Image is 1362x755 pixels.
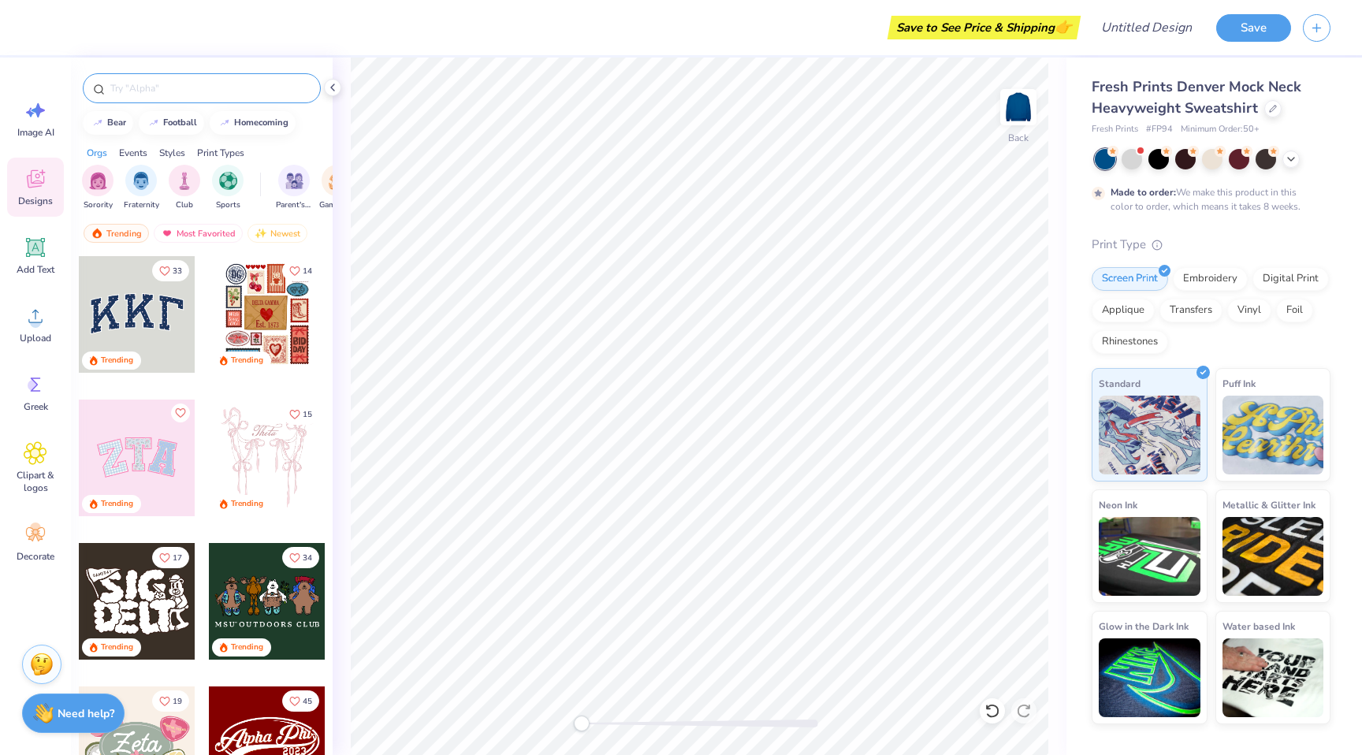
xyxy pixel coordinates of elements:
div: filter for Sorority [82,165,113,211]
input: Untitled Design [1088,12,1204,43]
div: Most Favorited [154,224,243,243]
span: 15 [303,411,312,418]
div: filter for Sports [212,165,244,211]
div: football [163,118,197,127]
div: Trending [231,355,263,366]
img: trend_line.gif [218,118,231,128]
div: Trending [84,224,149,243]
div: homecoming [234,118,288,127]
span: Greek [24,400,48,413]
span: Water based Ink [1222,618,1295,634]
img: Puff Ink [1222,396,1324,474]
div: Print Types [197,146,244,160]
button: homecoming [210,111,296,135]
div: Trending [101,355,133,366]
div: Back [1008,131,1029,145]
div: bear [107,118,126,127]
span: Designs [18,195,53,207]
div: filter for Club [169,165,200,211]
span: Minimum Order: 50 + [1181,123,1260,136]
span: Standard [1099,375,1141,392]
div: Orgs [87,146,107,160]
button: Like [152,260,189,281]
span: Clipart & logos [9,469,61,494]
img: Back [1003,91,1034,123]
span: 19 [173,697,182,705]
div: Transfers [1159,299,1222,322]
span: 45 [303,697,312,705]
img: Sports Image [219,172,237,190]
div: Save to See Price & Shipping [891,16,1077,39]
img: newest.gif [255,228,267,239]
button: Like [282,404,319,425]
span: Game Day [319,199,355,211]
div: Screen Print [1092,267,1168,291]
button: football [139,111,204,135]
span: 34 [303,554,312,562]
button: filter button [212,165,244,211]
div: filter for Parent's Weekend [276,165,312,211]
button: filter button [82,165,113,211]
div: Rhinestones [1092,330,1168,354]
img: Game Day Image [329,172,347,190]
button: bear [83,111,133,135]
span: Fresh Prints [1092,123,1138,136]
strong: Need help? [58,706,114,721]
span: Parent's Weekend [276,199,312,211]
div: Trending [101,642,133,653]
img: trend_line.gif [147,118,160,128]
button: filter button [319,165,355,211]
img: Metallic & Glitter Ink [1222,517,1324,596]
img: Standard [1099,396,1200,474]
button: Like [282,690,319,712]
img: Sorority Image [89,172,107,190]
button: Save [1216,14,1291,42]
button: filter button [124,165,159,211]
span: Puff Ink [1222,375,1256,392]
img: trending.gif [91,228,103,239]
span: Sorority [84,199,113,211]
div: filter for Fraternity [124,165,159,211]
button: filter button [169,165,200,211]
button: Like [282,547,319,568]
img: trend_line.gif [91,118,104,128]
button: Like [152,690,189,712]
img: Fraternity Image [132,172,150,190]
img: most_fav.gif [161,228,173,239]
div: Applique [1092,299,1155,322]
span: 17 [173,554,182,562]
img: Glow in the Dark Ink [1099,638,1200,717]
img: Water based Ink [1222,638,1324,717]
div: Newest [247,224,307,243]
div: Digital Print [1252,267,1329,291]
span: Image AI [17,126,54,139]
strong: Made to order: [1111,186,1176,199]
div: Trending [231,642,263,653]
img: Club Image [176,172,193,190]
img: Parent's Weekend Image [285,172,303,190]
div: Trending [101,498,133,510]
button: Like [171,404,190,422]
div: Events [119,146,147,160]
span: # FP94 [1146,123,1173,136]
div: We make this product in this color to order, which means it takes 8 weeks. [1111,185,1304,214]
span: 👉 [1055,17,1072,36]
div: Embroidery [1173,267,1248,291]
div: filter for Game Day [319,165,355,211]
div: Trending [231,498,263,510]
span: Club [176,199,193,211]
span: Glow in the Dark Ink [1099,618,1189,634]
div: Foil [1276,299,1313,322]
span: Sports [216,199,240,211]
img: Neon Ink [1099,517,1200,596]
div: Styles [159,146,185,160]
span: Metallic & Glitter Ink [1222,497,1315,513]
span: Upload [20,332,51,344]
span: 14 [303,267,312,275]
span: Fresh Prints Denver Mock Neck Heavyweight Sweatshirt [1092,77,1301,117]
button: filter button [276,165,312,211]
button: Like [152,547,189,568]
div: Vinyl [1227,299,1271,322]
button: Like [282,260,319,281]
span: Neon Ink [1099,497,1137,513]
